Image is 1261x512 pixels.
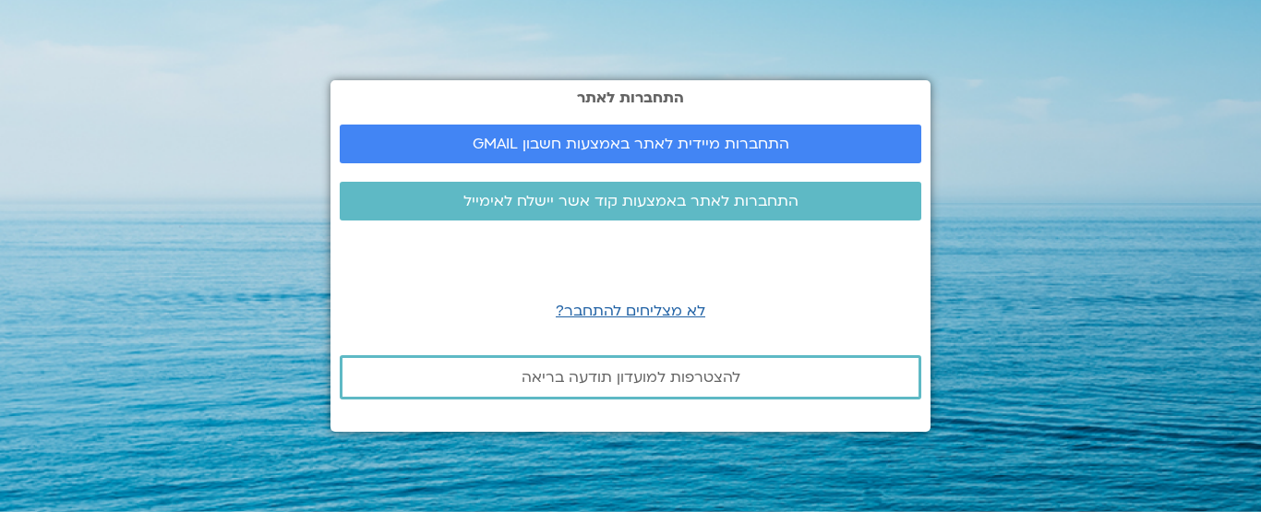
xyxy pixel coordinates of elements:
h2: התחברות לאתר [340,89,921,106]
span: להצטרפות למועדון תודעה בריאה [522,369,740,386]
span: התחברות מיידית לאתר באמצעות חשבון GMAIL [473,136,789,152]
a: התחברות מיידית לאתר באמצעות חשבון GMAIL [340,125,921,163]
a: התחברות לאתר באמצעות קוד אשר יישלח לאימייל [340,182,921,220]
a: להצטרפות למועדון תודעה בריאה [340,355,921,399]
span: התחברות לאתר באמצעות קוד אשר יישלח לאימייל [463,193,799,209]
a: לא מצליחים להתחבר? [556,301,705,321]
